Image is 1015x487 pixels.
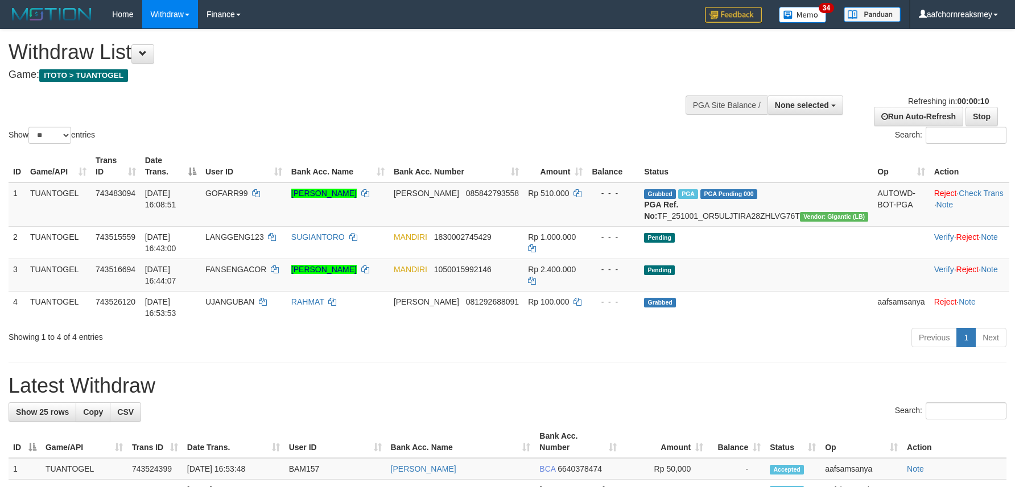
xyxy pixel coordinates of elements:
div: - - - [592,264,635,275]
th: Balance [587,150,639,182]
span: Refreshing in: [908,97,989,106]
span: Copy 6640378474 to clipboard [558,464,602,473]
a: CSV [110,402,141,422]
th: Bank Acc. Number: activate to sort column ascending [389,150,523,182]
a: Reject [956,265,979,274]
span: 34 [819,3,834,13]
th: Amount: activate to sort column ascending [621,426,708,458]
th: Game/API: activate to sort column ascending [41,426,127,458]
th: Date Trans.: activate to sort column descending [141,150,201,182]
th: ID [9,150,26,182]
td: TUANTOGEL [26,182,91,227]
span: Copy 1050015992146 to clipboard [434,265,492,274]
a: Note [907,464,924,473]
td: 4 [9,291,26,323]
span: Rp 510.000 [528,189,569,198]
strong: 00:00:10 [957,97,989,106]
th: Date Trans.: activate to sort column ascending [183,426,284,458]
td: 1 [9,182,26,227]
span: CSV [117,407,134,417]
a: [PERSON_NAME] [291,189,357,198]
td: - [708,458,765,480]
td: 3 [9,259,26,291]
span: LANGGENG123 [205,232,264,242]
td: TF_251001_OR5ULJTIRA28ZHLVG76T [639,182,873,227]
span: Grabbed [644,189,676,199]
span: Copy 085842793558 to clipboard [466,189,519,198]
h1: Withdraw List [9,41,665,64]
span: Show 25 rows [16,407,69,417]
a: Previous [911,328,957,347]
span: [PERSON_NAME] [394,297,459,306]
button: None selected [768,95,843,115]
td: TUANTOGEL [26,291,91,323]
input: Search: [926,402,1006,419]
a: SUGIANTORO [291,232,345,242]
td: aafsamsanya [820,458,902,480]
div: - - - [592,296,635,307]
th: User ID: activate to sort column ascending [201,150,287,182]
th: Action [902,426,1006,458]
span: MANDIRI [394,265,427,274]
div: Showing 1 to 4 of 4 entries [9,327,414,343]
span: 743515559 [96,232,135,242]
a: Reject [956,232,979,242]
span: 743483094 [96,189,135,198]
h1: Latest Withdraw [9,374,1006,397]
span: [DATE] 16:43:00 [145,232,176,253]
th: Action [930,150,1009,182]
span: [DATE] 16:53:53 [145,297,176,318]
a: Stop [966,107,998,126]
span: Copy 081292688091 to clipboard [466,297,519,306]
span: 743526120 [96,297,135,306]
a: Copy [76,402,110,422]
span: Rp 100.000 [528,297,569,306]
td: · · [930,226,1009,259]
span: Accepted [770,465,804,474]
td: 743524399 [127,458,183,480]
td: aafsamsanya [873,291,929,323]
span: PGA Pending [700,189,757,199]
th: Trans ID: activate to sort column ascending [127,426,183,458]
span: Pending [644,233,675,243]
h4: Game: [9,69,665,81]
span: 743516694 [96,265,135,274]
a: Show 25 rows [9,402,76,422]
td: [DATE] 16:53:48 [183,458,284,480]
span: [PERSON_NAME] [394,189,459,198]
td: TUANTOGEL [26,259,91,291]
td: Rp 50,000 [621,458,708,480]
img: MOTION_logo.png [9,6,95,23]
label: Search: [895,402,1006,419]
span: Rp 2.400.000 [528,265,576,274]
img: Button%20Memo.svg [779,7,827,23]
a: Next [975,328,1006,347]
th: Amount: activate to sort column ascending [523,150,587,182]
th: Trans ID: activate to sort column ascending [91,150,141,182]
td: TUANTOGEL [41,458,127,480]
th: Op: activate to sort column ascending [820,426,902,458]
th: User ID: activate to sort column ascending [284,426,386,458]
span: FANSENGACOR [205,265,266,274]
input: Search: [926,127,1006,144]
span: Pending [644,265,675,275]
th: Op: activate to sort column ascending [873,150,929,182]
span: GOFARR99 [205,189,248,198]
td: · [930,291,1009,323]
span: Vendor URL: https://dashboard.q2checkout.com/secure [800,212,869,222]
img: panduan.png [844,7,901,22]
span: MANDIRI [394,232,427,242]
td: 2 [9,226,26,259]
th: Game/API: activate to sort column ascending [26,150,91,182]
span: BCA [539,464,555,473]
div: - - - [592,188,635,199]
span: Copy [83,407,103,417]
a: Reject [934,297,957,306]
label: Search: [895,127,1006,144]
th: Bank Acc. Name: activate to sort column ascending [386,426,535,458]
a: Verify [934,265,954,274]
div: - - - [592,231,635,243]
a: RAHMAT [291,297,324,306]
a: Note [981,232,998,242]
a: Run Auto-Refresh [874,107,963,126]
